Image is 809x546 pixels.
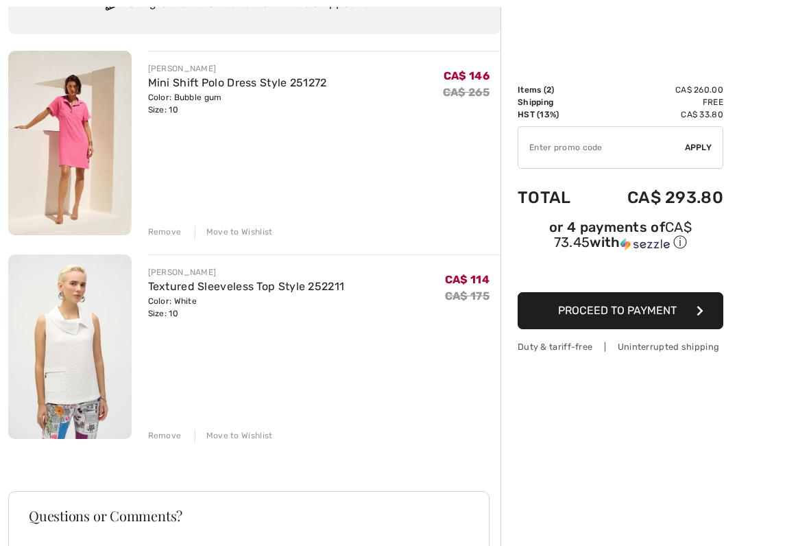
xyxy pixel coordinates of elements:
div: Move to Wishlist [195,429,273,442]
td: CA$ 260.00 [591,84,723,96]
button: Proceed to Payment [518,292,723,329]
div: or 4 payments ofCA$ 73.45withSezzle Click to learn more about Sezzle [518,221,723,257]
s: CA$ 265 [443,86,490,99]
span: Proceed to Payment [558,304,677,317]
a: Textured Sleeveless Top Style 252211 [148,280,345,293]
input: Promo code [518,127,685,168]
div: Remove [148,226,182,238]
iframe: PayPal-paypal [518,257,723,287]
div: [PERSON_NAME] [148,62,327,75]
div: Color: White Size: 10 [148,295,345,320]
span: CA$ 73.45 [554,219,692,250]
td: HST (13%) [518,108,591,121]
span: CA$ 146 [444,69,490,82]
img: Mini Shift Polo Dress Style 251272 [8,51,132,235]
td: Free [591,96,723,108]
td: Items ( ) [518,84,591,96]
div: or 4 payments of with [518,221,723,252]
div: Duty & tariff-free | Uninterrupted shipping [518,340,723,353]
div: Color: Bubble gum Size: 10 [148,91,327,116]
td: CA$ 293.80 [591,174,723,221]
td: CA$ 33.80 [591,108,723,121]
div: [PERSON_NAME] [148,266,345,278]
a: Mini Shift Polo Dress Style 251272 [148,76,327,89]
td: Total [518,174,591,221]
div: Remove [148,429,182,442]
span: 2 [546,85,551,95]
td: Shipping [518,96,591,108]
span: CA$ 114 [445,273,490,286]
span: Apply [685,141,712,154]
img: Sezzle [620,238,670,250]
div: Move to Wishlist [195,226,273,238]
img: Textured Sleeveless Top Style 252211 [8,254,132,439]
s: CA$ 175 [445,289,490,302]
h3: Questions or Comments? [29,509,469,523]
